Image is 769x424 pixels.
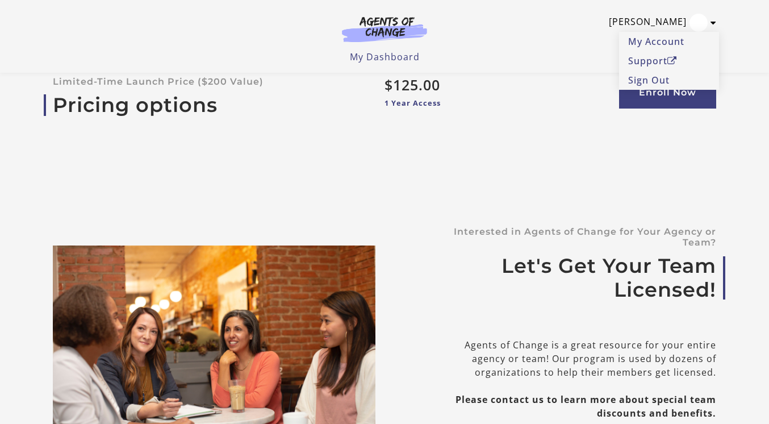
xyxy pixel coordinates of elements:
a: SupportOpen in a new window [619,51,719,70]
img: Agents of Change Logo [330,16,439,42]
p: $125.00 [384,76,583,93]
a: My Dashboard [350,51,420,63]
div: Agents of Change is a great resource for your entire agency or team! Our program is used by dozen... [430,338,716,420]
p: 1 Year Access [384,98,583,109]
a: Pricing options [53,93,348,117]
p: Interested in Agents of Change for Your Agency or Team? [430,226,716,248]
i: Open in a new window [667,56,677,65]
a: Let's Get Your Team Licensed! [430,254,716,302]
a: Toggle menu [609,14,711,32]
a: My Account [619,32,719,51]
b: Please contact us to learn more about special team discounts and benefits. [455,393,716,419]
a: Sign Out [619,70,719,90]
a: Enroll Now [619,76,716,109]
p: Limited-Time Launch Price ($200 Value) [53,76,348,87]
